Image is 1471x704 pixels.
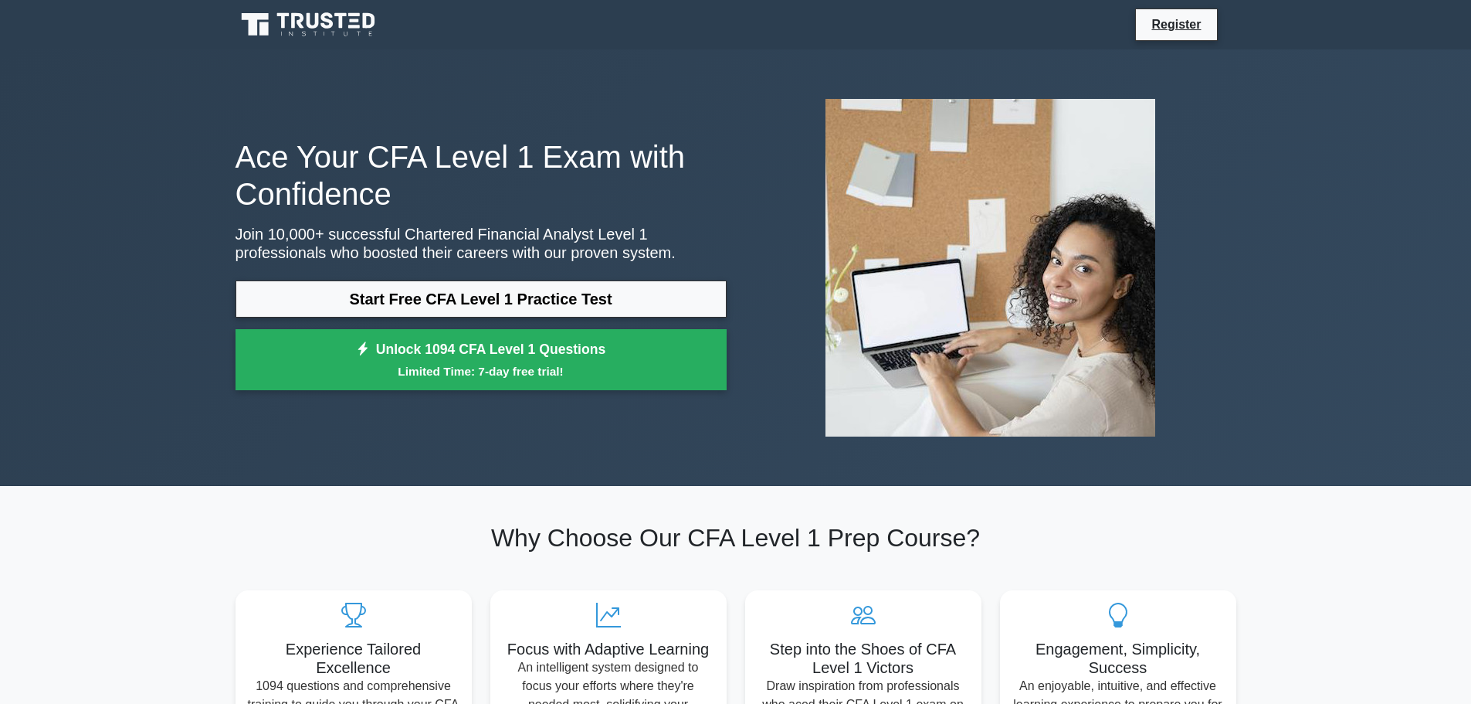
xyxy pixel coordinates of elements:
[1012,640,1224,677] h5: Engagement, Simplicity, Success
[236,329,727,391] a: Unlock 1094 CFA Level 1 QuestionsLimited Time: 7-day free trial!
[236,138,727,213] h1: Ace Your CFA Level 1 Exam with Confidence
[236,281,727,318] a: Start Free CFA Level 1 Practice Test
[248,640,459,677] h5: Experience Tailored Excellence
[236,523,1236,553] h2: Why Choose Our CFA Level 1 Prep Course?
[503,640,714,658] h5: Focus with Adaptive Learning
[1142,15,1210,34] a: Register
[758,640,969,677] h5: Step into the Shoes of CFA Level 1 Victors
[236,225,727,262] p: Join 10,000+ successful Chartered Financial Analyst Level 1 professionals who boosted their caree...
[255,362,707,380] small: Limited Time: 7-day free trial!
